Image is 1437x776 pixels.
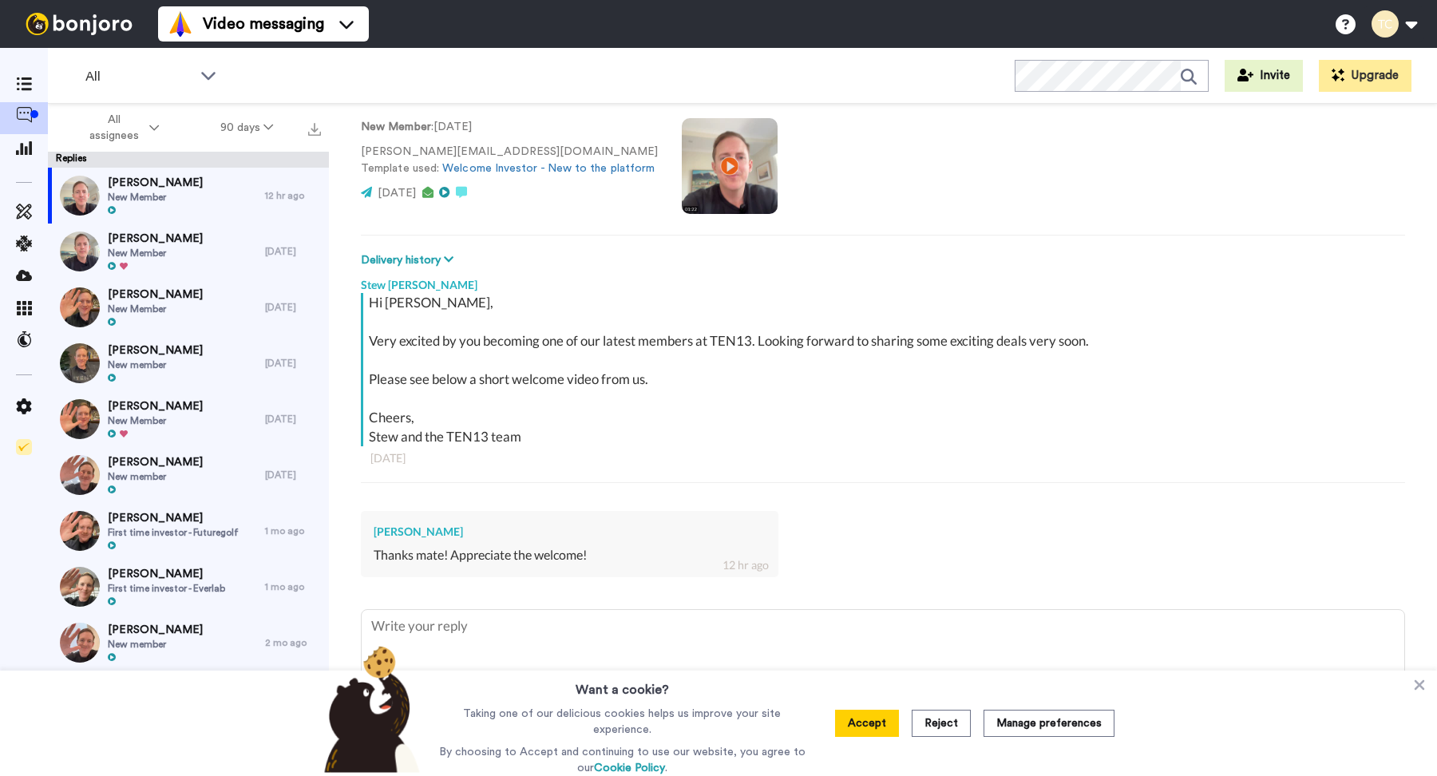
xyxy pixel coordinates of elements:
[108,526,239,539] span: First time investor - Futuregolf
[48,335,329,391] a: [PERSON_NAME]New member[DATE]
[168,11,193,37] img: vm-color.svg
[1225,60,1303,92] button: Invite
[108,622,203,638] span: [PERSON_NAME]
[442,163,655,174] a: Welcome Investor - New to the platform
[48,279,329,335] a: [PERSON_NAME]New Member[DATE]
[374,524,766,540] div: [PERSON_NAME]
[48,391,329,447] a: [PERSON_NAME]New Member[DATE]
[722,557,769,573] div: 12 hr ago
[108,287,203,303] span: [PERSON_NAME]
[835,710,899,737] button: Accept
[203,13,324,35] span: Video messaging
[310,645,428,773] img: bear-with-cookie.png
[19,13,139,35] img: bj-logo-header-white.svg
[60,399,100,439] img: 84968f03-4591-4600-9eab-d2ab565cfa45-thumb.jpg
[361,119,658,136] p: : [DATE]
[108,470,203,483] span: New member
[435,706,810,738] p: Taking one of our delicious cookies helps us improve your site experience.
[108,414,203,427] span: New Member
[303,116,326,140] button: Export all results that match these filters now.
[594,762,665,774] a: Cookie Policy
[361,251,458,269] button: Delivery history
[361,269,1405,293] div: Stew [PERSON_NAME]
[361,144,658,177] p: [PERSON_NAME][EMAIL_ADDRESS][DOMAIN_NAME] Template used:
[576,671,669,699] h3: Want a cookie?
[81,112,146,144] span: All assignees
[108,191,203,204] span: New Member
[108,175,203,191] span: [PERSON_NAME]
[108,510,239,526] span: [PERSON_NAME]
[60,343,100,383] img: 8f2089f6-4f05-4eea-8334-b192766f7d1d-thumb.jpg
[60,623,100,663] img: 20bd369a-4f36-4462-8aae-5c96f43793b5-thumb.jpg
[108,454,203,470] span: [PERSON_NAME]
[1319,60,1411,92] button: Upgrade
[265,413,321,426] div: [DATE]
[48,503,329,559] a: [PERSON_NAME]First time investor - Futuregolf1 mo ago
[912,710,971,737] button: Reject
[108,231,203,247] span: [PERSON_NAME]
[60,567,100,607] img: 802f599e-2c72-4bf4-ae03-e0c426760e87-thumb.jpg
[60,511,100,551] img: 7027a550-2932-4931-b03f-812aab1e75cf-thumb.jpg
[85,67,192,86] span: All
[108,247,203,259] span: New Member
[108,638,203,651] span: New member
[378,188,416,199] span: [DATE]
[374,546,766,564] div: Thanks mate! Appreciate the welcome!
[435,744,810,776] p: By choosing to Accept and continuing to use our website, you agree to our .
[265,357,321,370] div: [DATE]
[265,469,321,481] div: [DATE]
[60,176,100,216] img: b9d5070d-9441-4618-b70a-b7e7d7cc0262-thumb.jpg
[48,447,329,503] a: [PERSON_NAME]New member[DATE]
[190,113,304,142] button: 90 days
[108,398,203,414] span: [PERSON_NAME]
[108,342,203,358] span: [PERSON_NAME]
[60,287,100,327] img: a0938e0c-c362-4d17-a690-54d3de60a9e6-thumb.jpg
[60,455,100,495] img: 9f8588fe-3f2c-437f-aa5b-881af41574a6-thumb.jpg
[48,559,329,615] a: [PERSON_NAME]First time investor - Everlab1 mo ago
[265,245,321,258] div: [DATE]
[265,525,321,537] div: 1 mo ago
[16,439,32,455] img: Checklist.svg
[51,105,190,150] button: All assignees
[369,293,1401,446] div: Hi [PERSON_NAME], Very excited by you becoming one of our latest members at TEN13. Looking forwar...
[265,636,321,649] div: 2 mo ago
[108,582,225,595] span: First time investor - Everlab
[370,450,1395,466] div: [DATE]
[108,566,225,582] span: [PERSON_NAME]
[60,232,100,271] img: b17faca6-e2d4-454f-9b9d-3c0f4977b039-thumb.jpg
[108,358,203,371] span: New member
[48,168,329,224] a: [PERSON_NAME]New Member12 hr ago
[108,303,203,315] span: New Member
[361,121,431,133] strong: New Member
[48,615,329,671] a: [PERSON_NAME]New member2 mo ago
[984,710,1114,737] button: Manage preferences
[48,152,329,168] div: Replies
[48,224,329,279] a: [PERSON_NAME]New Member[DATE]
[308,123,321,136] img: export.svg
[265,301,321,314] div: [DATE]
[265,580,321,593] div: 1 mo ago
[265,189,321,202] div: 12 hr ago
